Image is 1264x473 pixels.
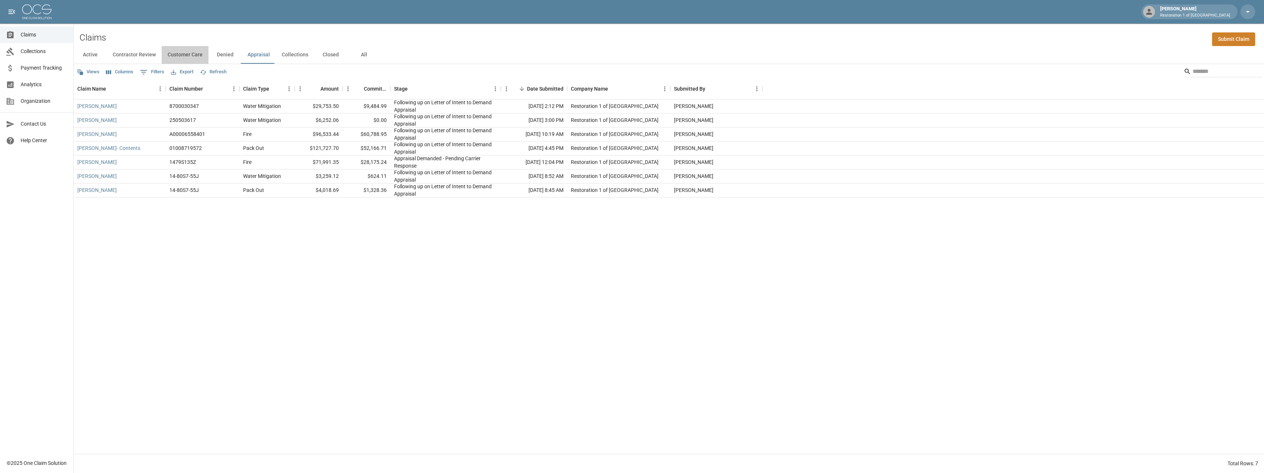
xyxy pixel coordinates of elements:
a: [PERSON_NAME] [77,102,117,110]
div: Pack Out [243,144,264,152]
button: Closed [314,46,347,64]
div: Following up on Letter of Intent to Demand Appraisal [394,113,497,127]
button: Contractor Review [107,46,162,64]
button: Sort [517,84,527,94]
div: [DATE] 4:45 PM [501,141,567,155]
div: Amanda Murry [674,130,713,138]
button: Sort [106,84,116,94]
button: Menu [284,83,295,94]
div: Company Name [571,78,608,99]
div: Claim Type [243,78,269,99]
h2: Claims [80,32,106,43]
button: Sort [203,84,213,94]
div: 8700030347 [169,102,199,110]
div: Date Submitted [527,78,563,99]
div: Following up on Letter of Intent to Demand Appraisal [394,169,497,183]
div: Restoration 1 of Evansville [571,102,659,110]
p: Restoration 1 of [GEOGRAPHIC_DATA] [1160,13,1230,19]
div: Amount [320,78,339,99]
div: Claim Type [239,78,295,99]
div: 14-80S7-55J [169,172,199,180]
div: Pack Out [243,186,264,194]
div: 250503617 [169,116,196,124]
div: © 2025 One Claim Solution [7,459,67,467]
span: Analytics [21,81,67,88]
div: [DATE] 8:45 AM [501,183,567,197]
button: Collections [276,46,314,64]
span: Help Center [21,137,67,144]
button: Views [75,66,101,78]
div: $0.00 [343,113,390,127]
div: Fire [243,158,252,166]
a: [PERSON_NAME]- Contents [77,144,140,152]
div: Submitted By [670,78,762,99]
div: $121,727.70 [295,141,343,155]
button: Menu [490,83,501,94]
button: Sort [269,84,280,94]
span: Organization [21,97,67,105]
button: Menu [659,83,670,94]
div: Restoration 1 of Evansville [571,172,659,180]
a: [PERSON_NAME] [77,158,117,166]
a: [PERSON_NAME] [77,116,117,124]
span: Payment Tracking [21,64,67,72]
div: [PERSON_NAME] [1157,5,1233,18]
span: Claims [21,31,67,39]
div: Water Mitigation [243,172,281,180]
div: Following up on Letter of Intent to Demand Appraisal [394,127,497,141]
div: Restoration 1 of Evansville [571,130,659,138]
div: $6,252.06 [295,113,343,127]
button: Menu [295,83,306,94]
div: Total Rows: 7 [1228,460,1258,467]
span: Contact Us [21,120,67,128]
div: Amanda Murry [674,116,713,124]
div: Amanda Murry [674,186,713,194]
button: Active [74,46,107,64]
div: Claim Name [77,78,106,99]
button: Sort [408,84,418,94]
button: Sort [608,84,618,94]
button: Refresh [198,66,228,78]
div: Amanda Murry [674,102,713,110]
div: Claim Name [74,78,166,99]
button: Appraisal [242,46,276,64]
div: Appraisal Demanded - Pending Carrier Response [394,155,497,169]
div: Stage [394,78,408,99]
div: Amanda Murry [674,172,713,180]
div: Claim Number [169,78,203,99]
div: $71,991.35 [295,155,343,169]
div: Amanda Murry [674,158,713,166]
div: dynamic tabs [74,46,1264,64]
button: Sort [705,84,716,94]
button: Sort [310,84,320,94]
a: [PERSON_NAME] [77,130,117,138]
div: Restoration 1 of Evansville [571,158,659,166]
div: [DATE] 12:04 PM [501,155,567,169]
div: Claim Number [166,78,239,99]
div: Restoration 1 of Evansville [571,144,659,152]
div: [DATE] 2:12 PM [501,99,567,113]
div: $60,788.95 [343,127,390,141]
a: Submit Claim [1212,32,1255,46]
div: Amount [295,78,343,99]
button: Menu [228,83,239,94]
div: Fire [243,130,252,138]
div: Following up on Letter of Intent to Demand Appraisal [394,141,497,155]
button: Menu [343,83,354,94]
div: $1,328.36 [343,183,390,197]
button: Menu [751,83,762,94]
a: [PERSON_NAME] [77,186,117,194]
img: ocs-logo-white-transparent.png [22,4,52,19]
button: Denied [208,46,242,64]
div: Amanda Murry [674,144,713,152]
div: A00006558401 [169,130,205,138]
div: $29,753.50 [295,99,343,113]
button: Show filters [138,66,166,78]
div: Water Mitigation [243,116,281,124]
div: Date Submitted [501,78,567,99]
div: Water Mitigation [243,102,281,110]
button: Customer Care [162,46,208,64]
button: open drawer [4,4,19,19]
div: $3,259.12 [295,169,343,183]
div: Restoration 1 of Evansville [571,116,659,124]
